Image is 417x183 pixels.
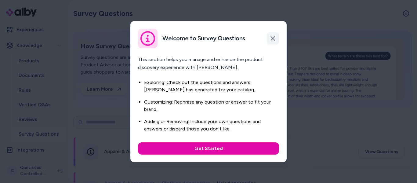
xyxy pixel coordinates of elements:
li: Customizing: Rephrase any question or answer to fit your brand. [144,98,279,113]
button: Get Started [138,142,279,155]
li: Exploring: Check out the questions and answers [PERSON_NAME] has generated for your catalog. [144,79,279,93]
li: Adding or Removing: Include your own questions and answers or discard those you don't like. [144,118,279,133]
p: This section helps you manage and enhance the product discovery experience with [PERSON_NAME]. [138,56,279,71]
h2: Welcome to Survey Questions [162,35,245,42]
